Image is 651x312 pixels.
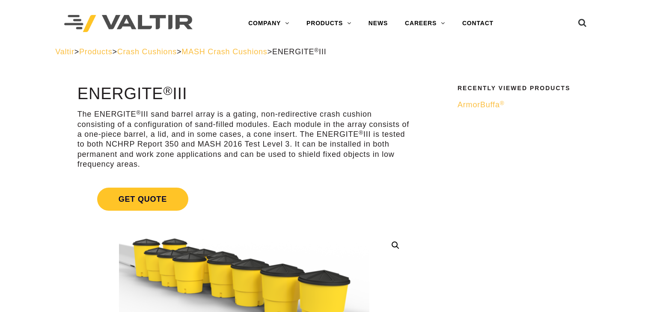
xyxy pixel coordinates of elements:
a: CAREERS [396,15,454,32]
a: Valtir [55,47,74,56]
a: NEWS [360,15,396,32]
a: PRODUCTS [298,15,360,32]
a: COMPANY [240,15,298,32]
h1: ENERGITE III [77,85,411,103]
sup: ® [500,100,505,106]
a: Products [79,47,112,56]
h2: Recently Viewed Products [458,85,590,91]
a: Get Quote [77,177,411,221]
a: MASH Crash Cushions [181,47,267,56]
sup: ® [136,109,141,116]
sup: ® [163,84,172,97]
a: ArmorBuffa® [458,100,590,110]
div: > > > > [55,47,596,57]
a: Crash Cushions [117,47,177,56]
span: ENERGITE III [272,47,327,56]
span: Get Quote [97,188,188,211]
a: CONTACT [454,15,502,32]
sup: ® [314,47,319,53]
p: The ENERGITE III sand barrel array is a gating, non-redirective crash cushion consisting of a con... [77,109,411,169]
span: ArmorBuffa [458,100,504,109]
sup: ® [359,130,363,136]
img: Valtir [64,15,193,32]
